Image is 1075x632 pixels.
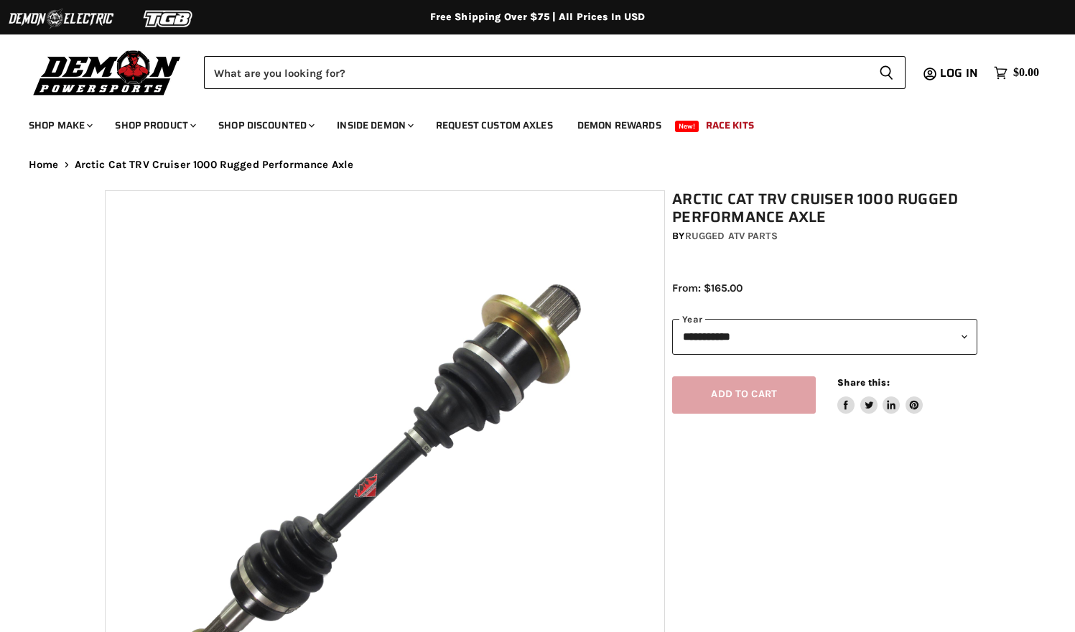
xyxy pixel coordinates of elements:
a: Rugged ATV Parts [685,230,778,242]
aside: Share this: [837,376,923,414]
a: Demon Rewards [567,111,672,140]
a: Shop Discounted [208,111,323,140]
input: Search [204,56,867,89]
img: Demon Powersports [29,47,186,98]
span: Log in [940,64,978,82]
span: New! [675,121,699,132]
a: Shop Make [18,111,101,140]
span: Arctic Cat TRV Cruiser 1000 Rugged Performance Axle [75,159,354,171]
button: Search [867,56,906,89]
a: Inside Demon [326,111,422,140]
a: Shop Product [104,111,205,140]
a: Log in [934,67,987,80]
a: Request Custom Axles [425,111,564,140]
a: $0.00 [987,62,1046,83]
ul: Main menu [18,105,1036,140]
div: by [672,228,977,244]
a: Home [29,159,59,171]
select: year [672,319,977,354]
a: Race Kits [695,111,765,140]
img: Demon Electric Logo 2 [7,5,115,32]
img: TGB Logo 2 [115,5,223,32]
h1: Arctic Cat TRV Cruiser 1000 Rugged Performance Axle [672,190,977,226]
span: Share this: [837,377,889,388]
form: Product [204,56,906,89]
span: $0.00 [1013,66,1039,80]
span: From: $165.00 [672,282,743,294]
